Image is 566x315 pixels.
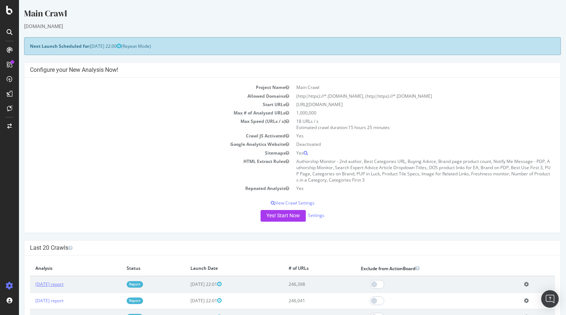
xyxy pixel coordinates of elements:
a: Report [108,297,124,304]
td: 18 URLs / s Estimated crawl duration: [274,117,536,132]
td: Repeated Analysis [11,184,274,192]
th: Status [102,261,166,276]
a: Settings [289,212,305,218]
td: Allowed Domains [11,92,274,100]
strong: Next Launch Scheduled for: [11,43,71,49]
th: Launch Date [166,261,264,276]
td: Max # of Analysed URLs [11,109,274,117]
h4: Last 20 Crawls [11,244,536,252]
th: Analysis [11,261,102,276]
td: 1,000,000 [274,109,536,117]
td: Project Name [11,83,274,92]
a: [DATE] report [16,297,45,304]
div: [DOMAIN_NAME] [5,23,542,30]
td: Crawl JS Activated [11,132,274,140]
span: [DATE] 22:01 [172,297,203,304]
td: Start URLs [11,100,274,109]
a: Report [108,281,124,287]
td: 246,041 [264,292,337,309]
div: Main Crawl [5,7,542,23]
td: Deactivated [274,140,536,148]
td: Main Crawl [274,83,536,92]
h4: Configure your New Analysis Now! [11,66,536,74]
div: Open Intercom Messenger [541,290,559,308]
td: Yes [274,132,536,140]
td: Google Analytics Website [11,140,274,148]
span: [DATE] 22:00 [71,43,102,49]
td: Sitemaps [11,149,274,157]
td: HTML Extract Rules [11,157,274,184]
p: View Crawl Settings [11,200,536,206]
td: (http|https)://*.[DOMAIN_NAME], (http|https)://*.[DOMAIN_NAME] [274,92,536,100]
span: 15 hours 25 minutes [329,124,371,131]
button: Yes! Start Now [242,210,287,222]
td: Authorship Monitor - 2nd author, Best Categories URL, Buying Advice, Brand page product count, No... [274,157,536,184]
a: [DATE] report [16,281,45,287]
td: Max Speed (URLs / s) [11,117,274,132]
td: 246,398 [264,276,337,293]
th: # of URLs [264,261,337,276]
td: Yes [274,149,536,157]
span: [DATE] 22:01 [172,281,203,287]
div: (Repeat Mode) [5,37,542,55]
th: Exclude from ActionBoard [336,261,499,276]
td: [URL][DOMAIN_NAME] [274,100,536,109]
td: Yes [274,184,536,192]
